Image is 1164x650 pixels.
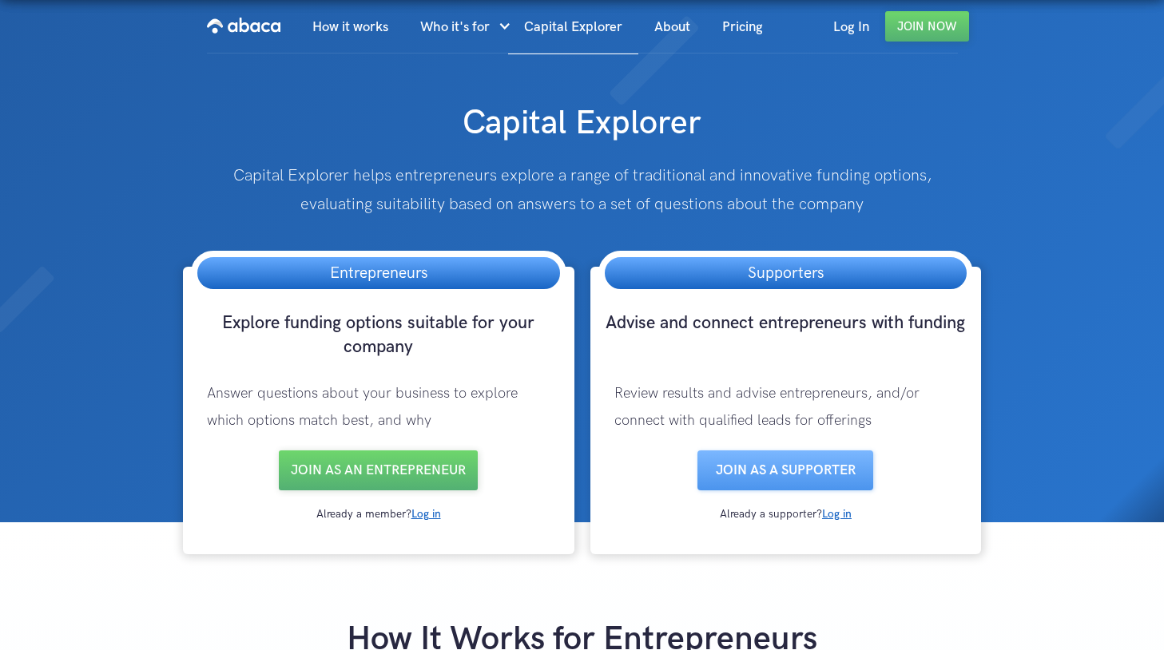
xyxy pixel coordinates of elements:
[207,13,280,38] img: Abaca logo
[191,311,566,364] h3: Explore funding options suitable for your company
[314,257,443,289] h3: Entrepreneurs
[598,311,974,364] h3: Advise and connect entrepreneurs with funding
[232,161,931,219] p: Capital Explorer helps entrepreneurs explore a range of traditional and innovative funding option...
[598,506,974,522] div: Already a supporter?
[885,11,969,42] a: Join Now
[732,257,840,289] h3: Supporters
[191,506,566,522] div: Already a member?
[291,86,873,145] h1: Capital Explorer
[822,507,852,521] a: Log in
[279,450,478,490] a: Join as an entrepreneur
[598,364,974,450] p: Review results and advise entrepreneurs, and/or connect with qualified leads for offerings
[411,507,441,521] a: Log in
[191,364,566,450] p: Answer questions about your business to explore which options match best, and why
[697,450,873,490] a: Join as a SUPPORTER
